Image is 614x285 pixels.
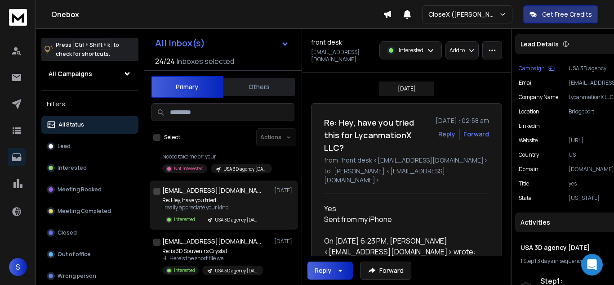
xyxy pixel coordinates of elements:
span: 24 / 24 [155,56,175,67]
span: Ctrl + Shift + k [73,40,111,50]
p: State [519,195,531,202]
p: Email [519,79,533,86]
p: Not Interested [174,165,204,172]
p: linkedin [519,122,540,130]
button: Campaign [519,65,555,72]
p: All Status [58,121,84,128]
p: Lead Details [521,40,559,49]
button: Wrong person [41,267,138,285]
p: Interested [399,47,423,54]
h3: Filters [41,98,138,110]
p: Interested [174,216,195,223]
p: [DATE] [274,187,294,194]
button: All Inbox(s) [148,34,296,52]
button: Reply [307,262,353,280]
button: Closed [41,224,138,242]
p: Press to check for shortcuts. [56,41,119,59]
p: Re: Hey, have you tried [162,197,263,204]
p: Noooo take me off your [162,153,270,160]
h3: Inboxes selected [177,56,234,67]
p: Add to [449,47,465,54]
button: Lead [41,137,138,155]
p: Country [519,151,539,158]
button: Others [223,77,295,97]
button: Meeting Completed [41,202,138,220]
button: Out of office [41,245,138,263]
p: title [519,180,529,187]
h1: front desk [311,38,342,47]
button: All Campaigns [41,65,138,83]
p: [DATE] [398,85,416,92]
div: Reply [315,266,331,275]
button: All Status [41,116,138,134]
p: Domain [519,166,538,173]
button: S [9,258,27,276]
p: Out of office [58,251,91,258]
button: Get Free Credits [523,5,598,23]
div: Sent from my iPhone [324,214,482,225]
p: Company Name [519,94,558,101]
p: CloseX ([PERSON_NAME]) [428,10,499,19]
p: Meeting Booked [58,186,102,193]
p: Lead [58,143,71,150]
span: 3 days in sequence [537,257,583,265]
p: location [519,108,539,115]
h1: Onebox [51,9,383,20]
p: [DATE] [274,238,294,245]
p: to: [PERSON_NAME] <[EMAIL_ADDRESS][DOMAIN_NAME]> [324,167,489,185]
p: [DATE] : 02:58 am [436,116,489,125]
button: Meeting Booked [41,181,138,199]
p: USA 3D agency [DATE] [215,217,258,223]
p: Wrong person [58,272,96,280]
p: USA 3D agency [DATE] [223,166,267,172]
p: USA 3D agency [DATE] [215,267,258,274]
p: Campaign [519,65,545,72]
button: Forward [360,262,411,280]
p: I really appreciate your kind [162,204,263,211]
h1: Re: Hey, have you tried this for LycanmationX LLC? [324,116,430,154]
button: Interested [41,159,138,177]
p: [EMAIL_ADDRESS][DOMAIN_NAME] [311,49,374,63]
p: Meeting Completed [58,208,111,215]
label: Select [164,134,180,141]
h1: [EMAIL_ADDRESS][DOMAIN_NAME] [162,186,261,195]
h1: All Inbox(s) [155,39,205,48]
blockquote: On [DATE] 6:23 PM, [PERSON_NAME] <[EMAIL_ADDRESS][DOMAIN_NAME]> wrote: [324,235,482,268]
span: 1 Step [521,257,534,265]
div: Forward [463,130,489,139]
img: logo [9,9,27,26]
button: Reply [438,130,455,139]
p: Closed [58,229,77,236]
h1: [EMAIL_ADDRESS][DOMAIN_NAME] [162,237,261,246]
button: Primary [151,76,223,98]
p: Get Free Credits [542,10,592,19]
p: Re: is 3D Souvenirs Crystal [162,248,263,255]
div: Open Intercom Messenger [581,254,603,276]
p: Interested [58,164,87,172]
p: Interested [174,267,195,274]
p: website [519,137,538,144]
p: Hi Here’s the short file we [162,255,263,262]
p: from: front desk <[EMAIL_ADDRESS][DOMAIN_NAME]> [324,156,489,165]
h1: All Campaigns [49,69,92,78]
